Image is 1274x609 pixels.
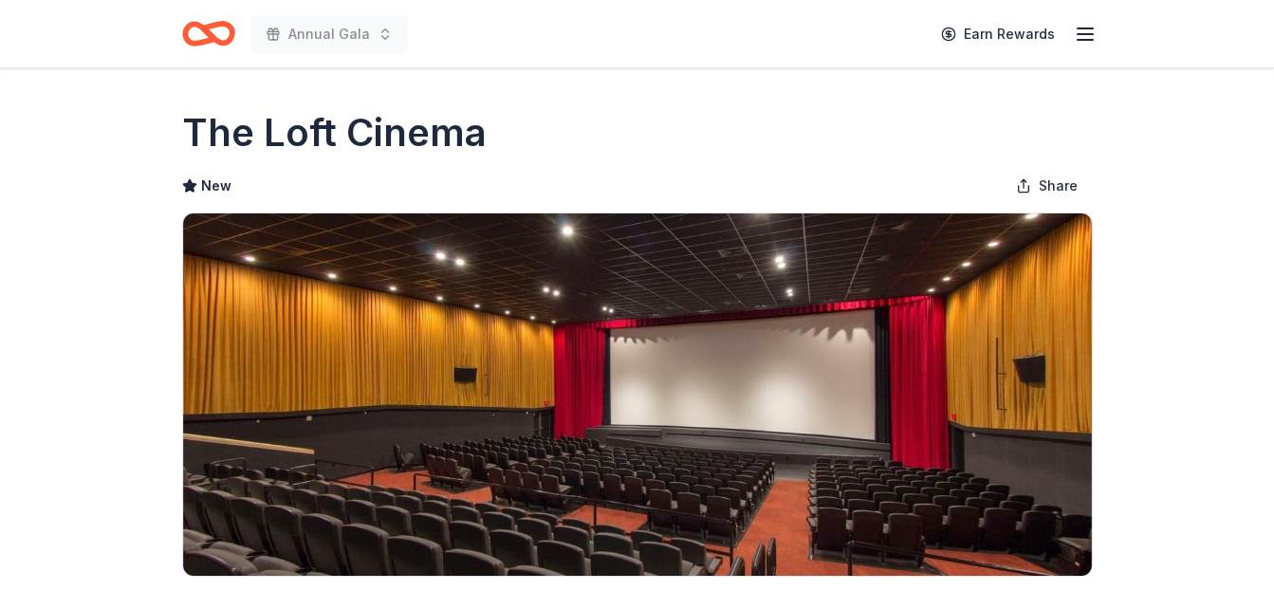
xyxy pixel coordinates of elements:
[182,106,487,159] h1: The Loft Cinema
[250,15,408,53] button: Annual Gala
[182,11,235,56] a: Home
[930,17,1066,51] a: Earn Rewards
[201,175,231,197] span: New
[1039,175,1078,197] span: Share
[1001,167,1093,205] button: Share
[183,213,1092,576] img: Image for The Loft Cinema
[288,23,370,46] span: Annual Gala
